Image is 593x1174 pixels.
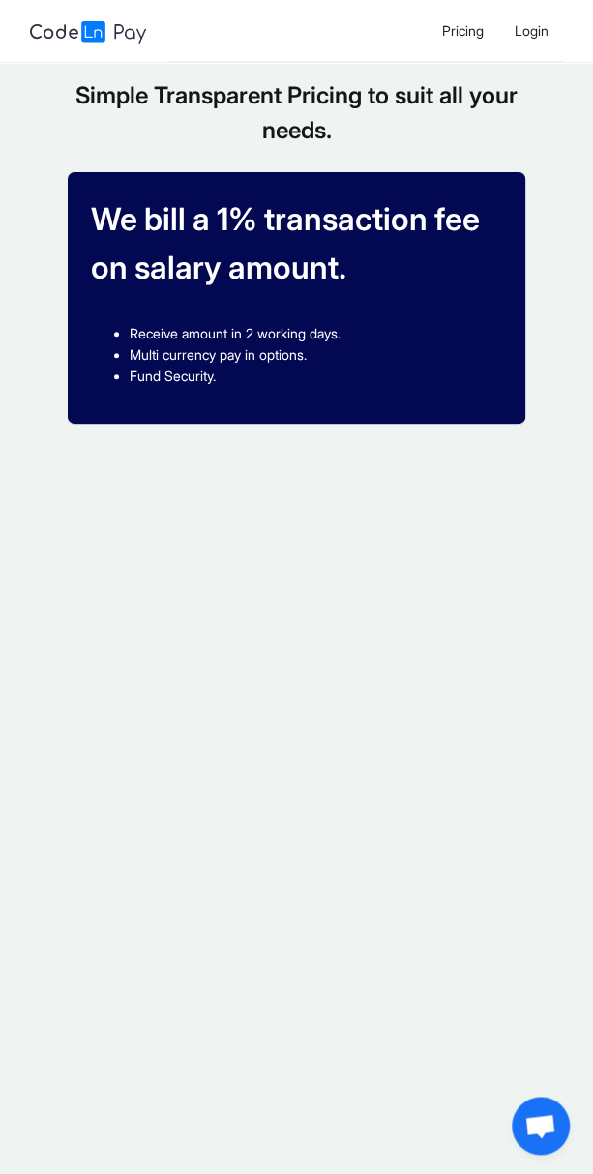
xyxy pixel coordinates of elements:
li: Multi currency pay in options. [130,344,502,366]
p: We bill a 1% transaction fee on salary amount. [91,195,502,293]
span: Login [514,22,548,39]
span: Pricing [441,22,483,39]
img: logo [30,21,146,44]
div: Open chat [512,1097,570,1155]
li: Fund Security. [130,366,502,387]
li: Receive amount in 2 working days. [130,323,502,344]
p: Simple Transparent Pricing to suit all your needs. [67,78,526,148]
